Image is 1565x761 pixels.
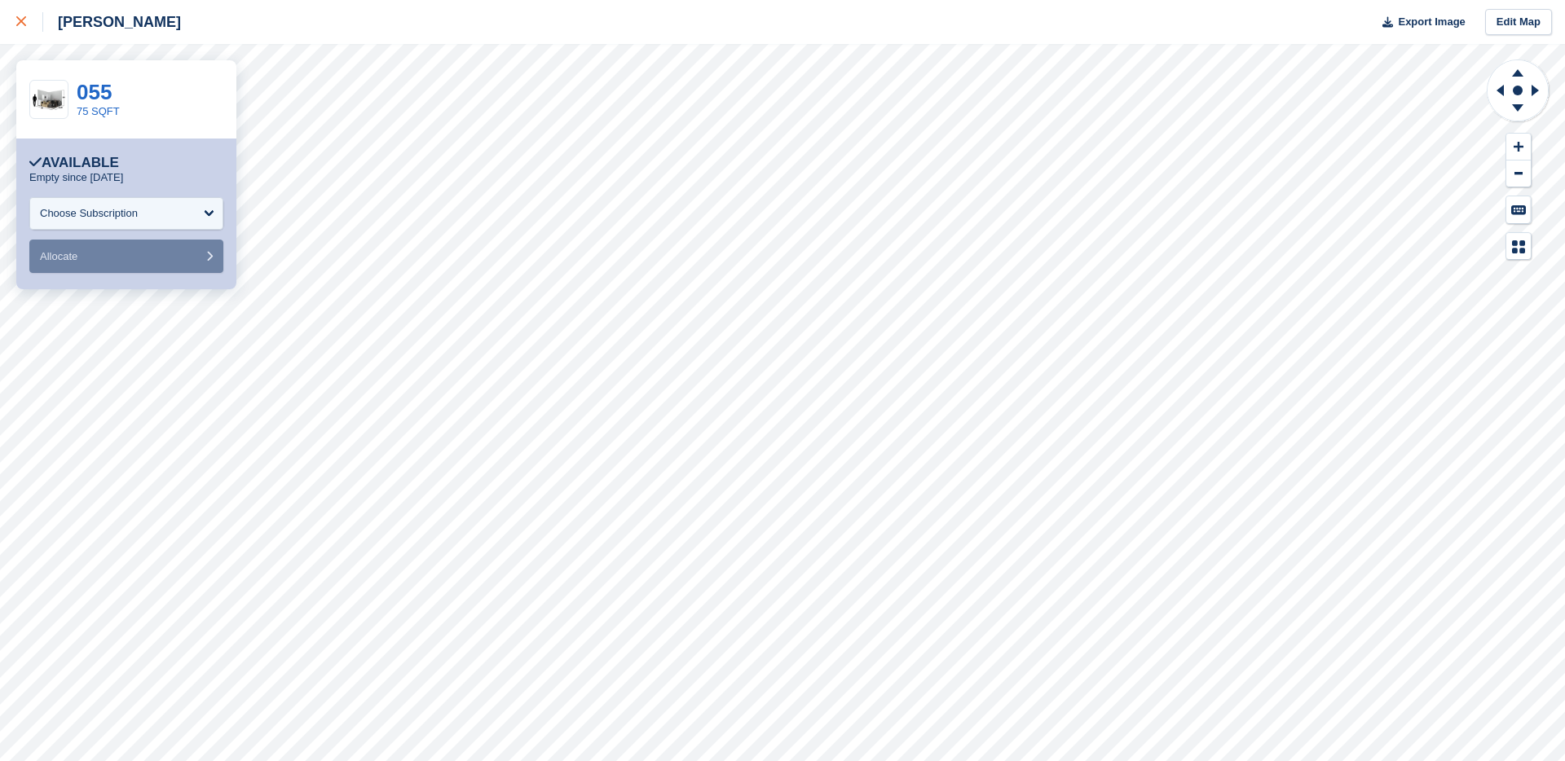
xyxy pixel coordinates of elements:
[40,205,138,222] div: Choose Subscription
[1398,14,1465,30] span: Export Image
[77,80,112,104] a: 055
[1506,161,1531,187] button: Zoom Out
[1485,9,1552,36] a: Edit Map
[43,12,181,32] div: [PERSON_NAME]
[29,240,223,273] button: Allocate
[29,155,119,171] div: Available
[1506,134,1531,161] button: Zoom In
[29,171,123,184] p: Empty since [DATE]
[1506,233,1531,260] button: Map Legend
[1373,9,1466,36] button: Export Image
[1506,196,1531,223] button: Keyboard Shortcuts
[30,86,68,114] img: 75-sqft-unit%20(1).jpg
[40,250,77,262] span: Allocate
[77,105,120,117] a: 75 SQFT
